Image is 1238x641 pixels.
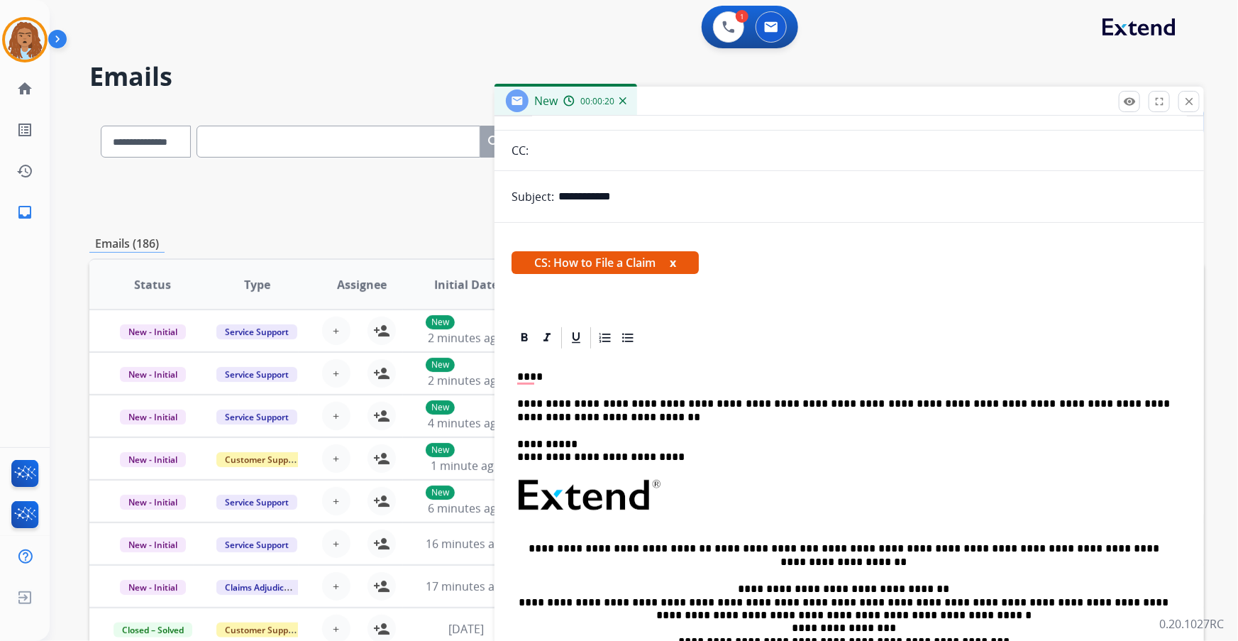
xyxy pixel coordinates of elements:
[448,621,484,637] span: [DATE]
[580,96,614,107] span: 00:00:20
[322,317,350,345] button: +
[670,254,676,271] button: x
[333,535,339,552] span: +
[595,327,616,349] div: Ordered List
[373,322,390,339] mat-icon: person_add
[1159,615,1224,632] p: 0.20.1027RC
[426,400,455,415] p: New
[536,327,558,349] div: Italic
[534,93,558,109] span: New
[216,452,309,467] span: Customer Support
[373,365,390,382] mat-icon: person_add
[120,537,186,552] span: New - Initial
[16,80,33,97] mat-icon: home
[89,62,1204,91] h2: Emails
[216,410,297,424] span: Service Support
[428,415,504,431] span: 4 minutes ago
[426,536,508,552] span: 16 minutes ago
[120,580,186,595] span: New - Initial
[426,486,455,500] p: New
[333,450,339,467] span: +
[486,133,503,150] mat-icon: search
[434,276,498,293] span: Initial Date
[426,579,508,594] span: 17 minutes ago
[426,358,455,372] p: New
[322,444,350,473] button: +
[333,322,339,339] span: +
[333,620,339,637] span: +
[428,330,504,346] span: 2 minutes ago
[216,495,297,510] span: Service Support
[373,620,390,637] mat-icon: person_add
[114,623,192,637] span: Closed – Solved
[322,402,350,430] button: +
[333,493,339,510] span: +
[1123,95,1136,108] mat-icon: remove_red_eye
[120,495,186,510] span: New - Initial
[322,359,350,388] button: +
[322,487,350,515] button: +
[120,452,186,467] span: New - Initial
[373,407,390,424] mat-icon: person_add
[431,458,501,473] span: 1 minute ago
[428,373,504,388] span: 2 minutes ago
[512,188,554,205] p: Subject:
[373,450,390,467] mat-icon: person_add
[244,276,270,293] span: Type
[120,410,186,424] span: New - Initial
[333,365,339,382] span: +
[322,530,350,558] button: +
[216,580,314,595] span: Claims Adjudication
[426,315,455,329] p: New
[512,251,699,274] span: CS: How to File a Claim
[337,276,387,293] span: Assignee
[120,367,186,382] span: New - Initial
[333,407,339,424] span: +
[216,537,297,552] span: Service Support
[514,327,535,349] div: Bold
[16,204,33,221] mat-icon: inbox
[565,327,587,349] div: Underline
[512,142,529,159] p: CC:
[373,535,390,552] mat-icon: person_add
[216,623,309,637] span: Customer Support
[1183,95,1195,108] mat-icon: close
[428,500,504,516] span: 6 minutes ago
[617,327,639,349] div: Bullet List
[322,572,350,601] button: +
[1153,95,1166,108] mat-icon: fullscreen
[333,578,339,595] span: +
[16,163,33,180] mat-icon: history
[736,10,748,23] div: 1
[373,578,390,595] mat-icon: person_add
[120,324,186,339] span: New - Initial
[89,235,165,253] p: Emails (186)
[16,121,33,138] mat-icon: list_alt
[216,324,297,339] span: Service Support
[134,276,171,293] span: Status
[5,20,45,60] img: avatar
[426,443,455,457] p: New
[216,367,297,382] span: Service Support
[373,493,390,510] mat-icon: person_add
